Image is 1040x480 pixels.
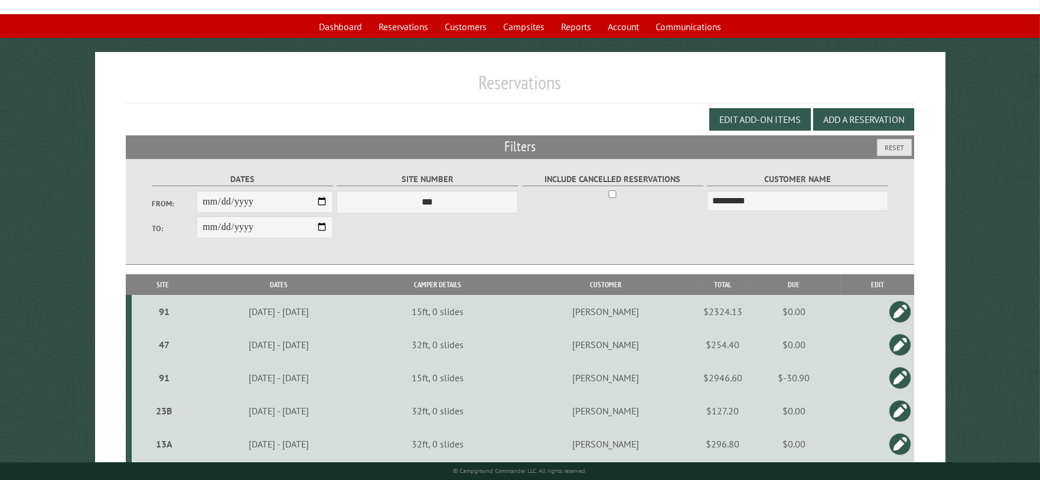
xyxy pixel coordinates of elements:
[746,274,842,295] th: Due
[136,306,191,317] div: 91
[364,274,512,295] th: Camper Details
[746,328,842,361] td: $0.00
[126,135,914,158] h2: Filters
[195,372,362,384] div: [DATE] - [DATE]
[512,274,699,295] th: Customer
[512,361,699,394] td: [PERSON_NAME]
[194,274,364,295] th: Dates
[364,328,512,361] td: 32ft, 0 slides
[364,427,512,460] td: 32ft, 0 slides
[707,173,888,186] label: Customer Name
[699,274,746,295] th: Total
[648,15,728,38] a: Communications
[512,328,699,361] td: [PERSON_NAME]
[364,394,512,427] td: 32ft, 0 slides
[152,223,197,234] label: To:
[132,274,193,295] th: Site
[195,306,362,317] div: [DATE] - [DATE]
[195,405,362,417] div: [DATE] - [DATE]
[746,295,842,328] td: $0.00
[126,71,914,103] h1: Reservations
[152,198,197,209] label: From:
[699,427,746,460] td: $296.80
[364,361,512,394] td: 15ft, 0 slides
[496,15,552,38] a: Campsites
[136,372,191,384] div: 91
[312,15,369,38] a: Dashboard
[746,427,842,460] td: $0.00
[152,173,333,186] label: Dates
[371,15,435,38] a: Reservations
[136,405,191,417] div: 23B
[699,361,746,394] td: $2946.60
[699,394,746,427] td: $127.20
[195,339,362,351] div: [DATE] - [DATE]
[195,438,362,450] div: [DATE] - [DATE]
[454,467,587,475] small: © Campground Commander LLC. All rights reserved.
[136,339,191,351] div: 47
[746,361,842,394] td: $-30.90
[512,295,699,328] td: [PERSON_NAME]
[699,295,746,328] td: $2324.13
[841,274,914,295] th: Edit
[813,108,914,131] button: Add a Reservation
[438,15,494,38] a: Customers
[554,15,598,38] a: Reports
[877,139,912,156] button: Reset
[512,427,699,460] td: [PERSON_NAME]
[337,173,518,186] label: Site Number
[601,15,646,38] a: Account
[746,394,842,427] td: $0.00
[136,438,191,450] div: 13A
[709,108,811,131] button: Edit Add-on Items
[699,328,746,361] td: $254.40
[522,173,703,186] label: Include Cancelled Reservations
[512,394,699,427] td: [PERSON_NAME]
[364,295,512,328] td: 15ft, 0 slides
